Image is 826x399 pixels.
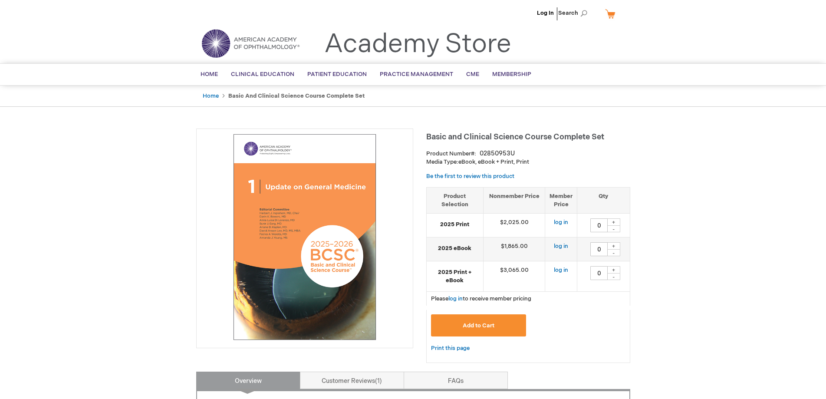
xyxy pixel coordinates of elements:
span: Search [558,4,591,22]
th: Member Price [545,187,577,213]
span: Practice Management [380,71,453,78]
span: Add to Cart [463,322,494,329]
a: log in [554,243,568,250]
span: Home [201,71,218,78]
a: log in [554,267,568,274]
span: Please to receive member pricing [431,295,531,302]
strong: 2025 Print [431,221,479,229]
img: Basic and Clinical Science Course Complete Set [201,133,408,341]
th: Nonmember Price [483,187,545,213]
td: $1,865.00 [483,237,545,261]
input: Qty [590,218,608,232]
a: FAQs [404,372,508,389]
span: Patient Education [307,71,367,78]
th: Product Selection [427,187,484,213]
span: Membership [492,71,531,78]
input: Qty [590,242,608,256]
a: Academy Store [324,29,511,60]
span: Basic and Clinical Science Course Complete Set [426,132,604,142]
strong: 2025 Print + eBook [431,268,479,284]
div: - [607,273,620,280]
th: Qty [577,187,630,213]
div: + [607,218,620,226]
strong: Product Number [426,150,476,157]
td: $2,025.00 [483,214,545,237]
div: + [607,242,620,250]
span: Clinical Education [231,71,294,78]
td: $3,065.00 [483,261,545,292]
input: Qty [590,266,608,280]
button: Add to Cart [431,314,527,336]
div: - [607,225,620,232]
a: Be the first to review this product [426,173,514,180]
div: 02850953U [480,149,515,158]
strong: Basic and Clinical Science Course Complete Set [228,92,365,99]
a: log in [448,295,463,302]
span: 1 [375,377,382,385]
a: Overview [196,372,300,389]
p: eBook, eBook + Print, Print [426,158,630,166]
a: log in [554,219,568,226]
a: Print this page [431,343,470,354]
div: - [607,249,620,256]
strong: Media Type: [426,158,458,165]
a: Customer Reviews1 [300,372,404,389]
span: CME [466,71,479,78]
a: Log In [537,10,554,16]
a: Home [203,92,219,99]
strong: 2025 eBook [431,244,479,253]
div: + [607,266,620,274]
